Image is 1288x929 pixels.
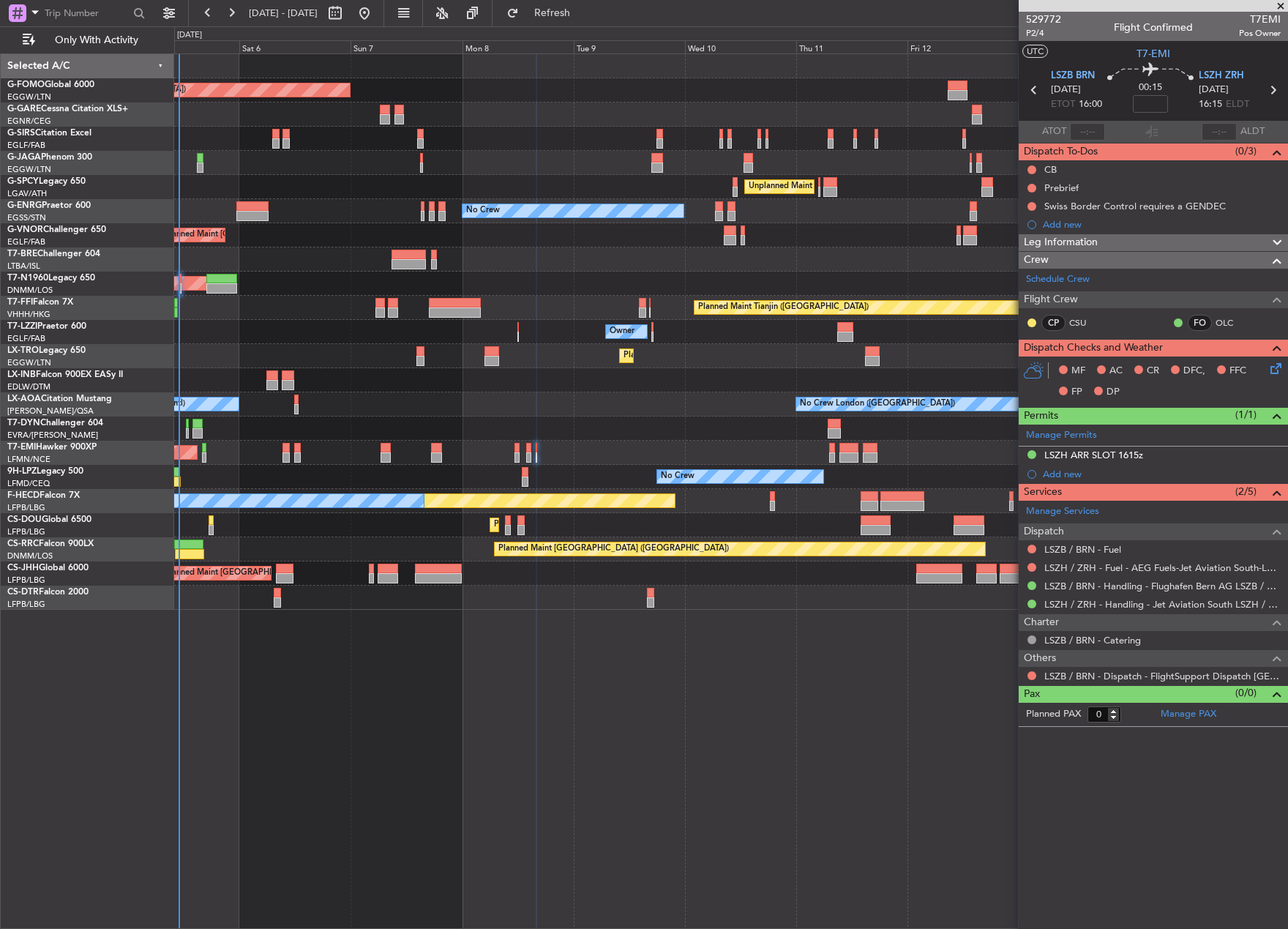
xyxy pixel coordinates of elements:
[1107,385,1120,400] span: DP
[1235,685,1257,701] span: (0/0)
[7,212,46,223] a: EGSS/STN
[7,129,91,138] a: G-SIRSCitation Excel
[7,526,45,537] a: LFPB/LBG
[1044,182,1079,194] div: Prebrief
[7,346,86,355] a: LX-TROLegacy 650
[7,105,128,113] a: G-GARECessna Citation XLS+
[7,274,95,283] a: T7-N1960Legacy 650
[7,322,37,331] span: T7-LZZI
[1199,83,1229,97] span: [DATE]
[7,588,89,597] a: CS-DTRFalcon 2000
[1026,428,1097,443] a: Manage Permits
[1188,315,1212,331] div: FO
[1022,45,1048,58] button: UTC
[1026,27,1061,40] span: P2/4
[1183,364,1205,378] span: DFC,
[7,201,91,210] a: G-ENRGPraetor 600
[239,40,351,53] div: Sat 6
[1024,234,1098,251] span: Leg Information
[1024,340,1163,357] span: Dispatch Checks and Weather
[7,153,92,162] a: G-JAGAPhenom 300
[7,406,94,417] a: [PERSON_NAME]/QSA
[1024,523,1064,540] span: Dispatch
[1239,12,1281,27] span: T7EMI
[698,296,869,318] div: Planned Maint Tianjin ([GEOGRAPHIC_DATA])
[1044,670,1281,682] a: LSZB / BRN - Dispatch - FlightSupport Dispatch [GEOGRAPHIC_DATA]
[7,419,40,428] span: T7-DYN
[1042,124,1066,139] span: ATOT
[7,502,45,513] a: LFPB/LBG
[7,443,36,452] span: T7-EMI
[1079,97,1102,112] span: 16:00
[1024,614,1059,631] span: Charter
[749,176,986,198] div: Unplanned Maint [GEOGRAPHIC_DATA] ([PERSON_NAME] Intl)
[907,40,1019,53] div: Fri 12
[7,370,123,379] a: LX-INBFalcon 900EX EASy II
[7,177,86,186] a: G-SPCYLegacy 650
[7,467,83,476] a: 9H-LPZLegacy 500
[7,370,36,379] span: LX-INB
[7,491,40,500] span: F-HECD
[7,298,73,307] a: T7-FFIFalcon 7X
[1044,561,1281,574] a: LSZH / ZRH - Fuel - AEG Fuels-Jet Aviation South-LSZH/ZRH
[7,540,94,548] a: CS-RRCFalcon 900LX
[1199,97,1222,112] span: 16:15
[177,29,202,42] div: [DATE]
[1044,163,1057,176] div: CB
[7,564,39,572] span: CS-JHH
[1026,272,1090,287] a: Schedule Crew
[1235,407,1257,422] span: (1/1)
[1043,218,1281,231] div: Add new
[7,261,40,272] a: LTBA/ISL
[7,564,89,572] a: CS-JHHGlobal 6000
[1044,580,1281,592] a: LSZB / BRN - Handling - Flughafen Bern AG LSZB / BRN
[7,81,94,89] a: G-FOMOGlobal 6000
[7,105,41,113] span: G-GARE
[1070,123,1105,141] input: --:--
[7,395,41,403] span: LX-AOA
[7,551,53,561] a: DNMM/LOS
[7,274,48,283] span: T7-N1960
[1044,634,1141,646] a: LSZB / BRN - Catering
[7,129,35,138] span: G-SIRS
[7,201,42,210] span: G-ENRG
[1044,449,1143,461] div: LSZH ARR SLOT 1615z
[610,321,634,343] div: Owner
[7,515,91,524] a: CS-DOUGlobal 6500
[1235,143,1257,159] span: (0/3)
[1071,385,1082,400] span: FP
[1114,20,1193,35] div: Flight Confirmed
[7,346,39,355] span: LX-TRO
[494,514,724,536] div: Planned Maint [GEOGRAPHIC_DATA] ([GEOGRAPHIC_DATA])
[466,200,500,222] div: No Crew
[1024,484,1062,501] span: Services
[1240,124,1265,139] span: ALDT
[7,454,50,465] a: LFMN/NCE
[685,40,796,53] div: Wed 10
[1041,315,1066,331] div: CP
[7,467,37,476] span: 9H-LPZ
[463,40,574,53] div: Mon 8
[1199,69,1244,83] span: LSZH ZRH
[7,285,53,296] a: DNMM/LOS
[7,225,106,234] a: G-VNORChallenger 650
[38,35,154,45] span: Only With Activity
[796,40,907,53] div: Thu 11
[1051,69,1095,83] span: LSZB BRN
[624,345,719,367] div: Planned Maint Dusseldorf
[1069,316,1102,329] a: CSU
[7,225,43,234] span: G-VNOR
[7,395,112,403] a: LX-AOACitation Mustang
[1044,543,1121,556] a: LSZB / BRN - Fuel
[249,7,318,20] span: [DATE] - [DATE]
[7,540,39,548] span: CS-RRC
[7,333,45,344] a: EGLF/FAB
[7,322,86,331] a: T7-LZZIPraetor 600
[1139,81,1162,95] span: 00:15
[1137,46,1170,61] span: T7-EMI
[7,140,45,151] a: EGLF/FAB
[7,443,97,452] a: T7-EMIHawker 900XP
[1226,97,1249,112] span: ELDT
[7,298,33,307] span: T7-FFI
[7,92,51,102] a: EGGW/LTN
